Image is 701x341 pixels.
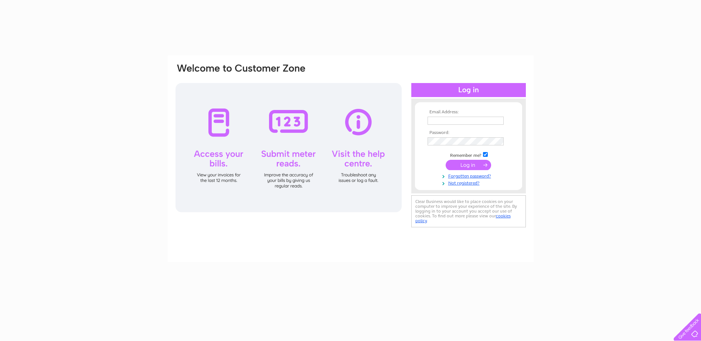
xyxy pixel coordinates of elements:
[446,160,491,170] input: Submit
[411,195,526,227] div: Clear Business would like to place cookies on your computer to improve your experience of the sit...
[415,213,511,223] a: cookies policy
[426,110,511,115] th: Email Address:
[428,179,511,186] a: Not registered?
[426,151,511,158] td: Remember me?
[426,130,511,135] th: Password:
[428,172,511,179] a: Forgotten password?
